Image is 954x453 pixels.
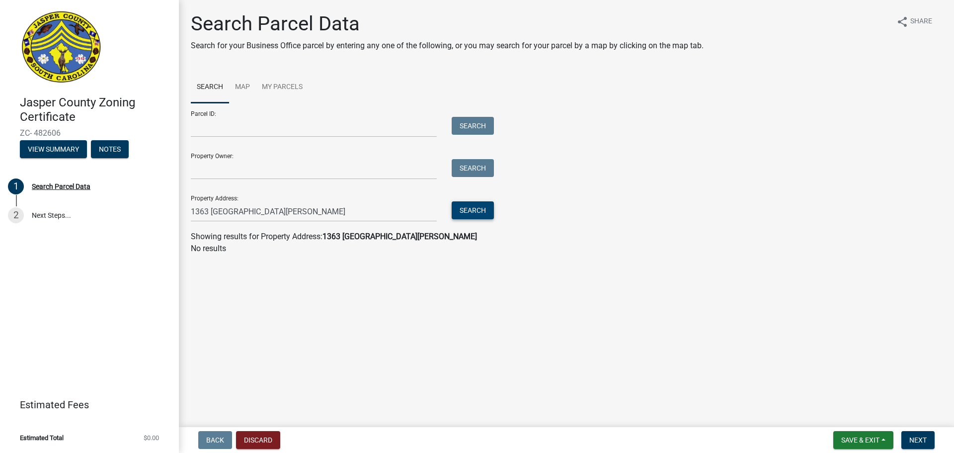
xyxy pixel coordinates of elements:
[322,232,477,241] strong: 1363 [GEOGRAPHIC_DATA][PERSON_NAME]
[909,436,927,444] span: Next
[198,431,232,449] button: Back
[20,10,103,85] img: Jasper County, South Carolina
[236,431,280,449] button: Discard
[191,243,942,255] p: No results
[144,435,159,441] span: $0.00
[256,72,309,103] a: My Parcels
[888,12,940,31] button: shareShare
[91,146,129,154] wm-modal-confirm: Notes
[229,72,256,103] a: Map
[841,436,879,444] span: Save & Exit
[191,72,229,103] a: Search
[206,436,224,444] span: Back
[20,128,159,138] span: ZC- 482606
[910,16,932,28] span: Share
[901,431,935,449] button: Next
[191,12,704,36] h1: Search Parcel Data
[20,146,87,154] wm-modal-confirm: Summary
[191,231,942,243] div: Showing results for Property Address:
[191,40,704,52] p: Search for your Business Office parcel by entering any one of the following, or you may search fo...
[896,16,908,28] i: share
[91,140,129,158] button: Notes
[8,207,24,223] div: 2
[20,435,64,441] span: Estimated Total
[8,179,24,194] div: 1
[20,140,87,158] button: View Summary
[452,159,494,177] button: Search
[833,431,893,449] button: Save & Exit
[452,117,494,135] button: Search
[452,201,494,219] button: Search
[20,95,171,124] h4: Jasper County Zoning Certificate
[32,183,90,190] div: Search Parcel Data
[8,395,163,415] a: Estimated Fees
